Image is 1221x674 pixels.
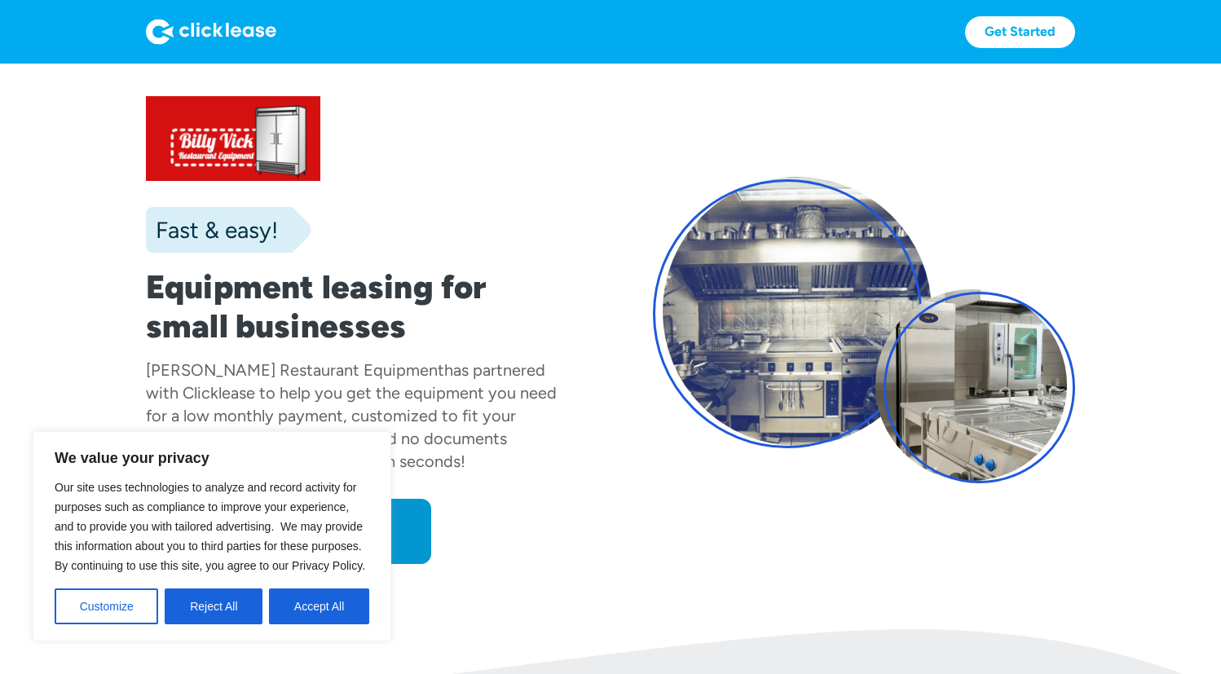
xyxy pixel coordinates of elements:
button: Customize [55,588,158,624]
button: Reject All [165,588,262,624]
p: We value your privacy [55,448,369,468]
div: Fast & easy! [146,214,278,246]
button: Accept All [269,588,369,624]
a: Get Started [965,16,1075,48]
div: has partnered with Clicklease to help you get the equipment you need for a low monthly payment, c... [146,360,557,471]
img: Logo [146,19,276,45]
h1: Equipment leasing for small businesses [146,267,568,346]
div: We value your privacy [33,431,391,641]
div: [PERSON_NAME] Restaurant Equipment [146,360,444,380]
span: Our site uses technologies to analyze and record activity for purposes such as compliance to impr... [55,481,365,572]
